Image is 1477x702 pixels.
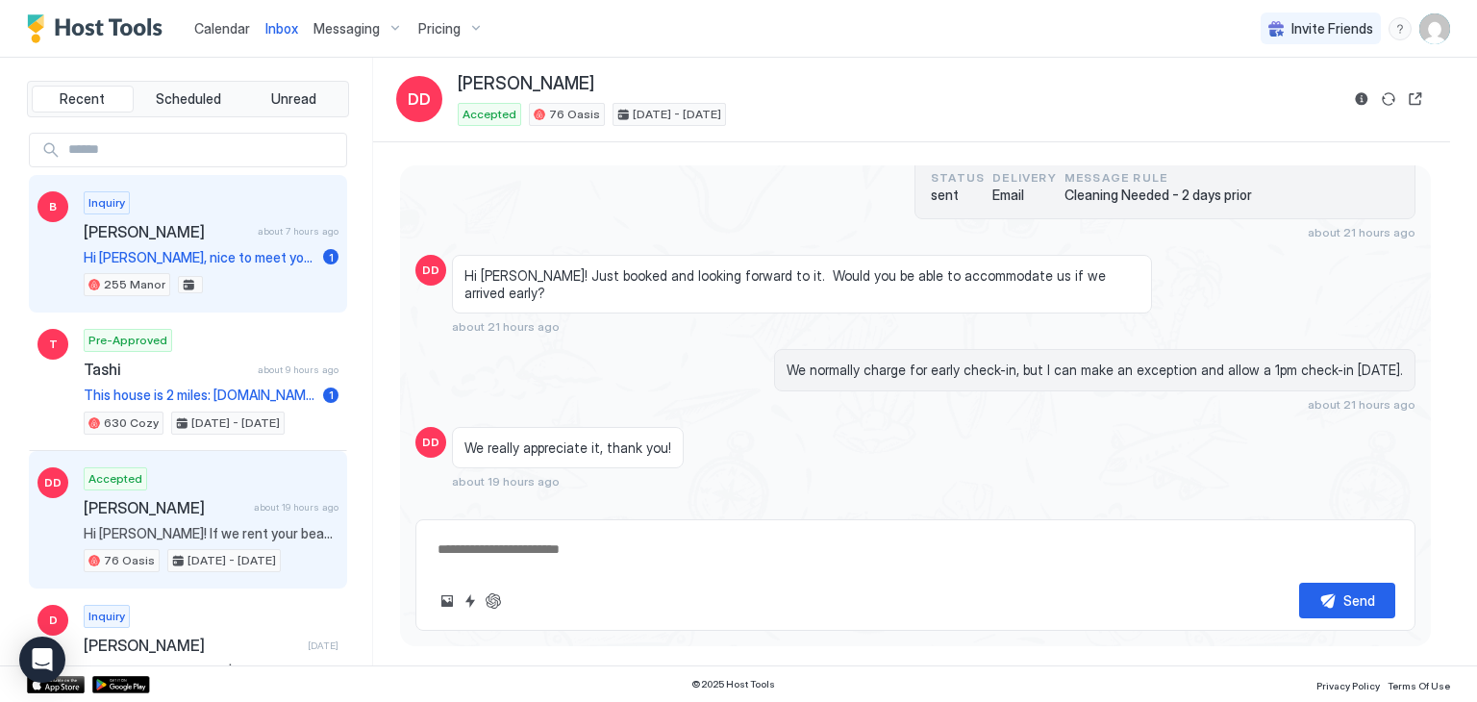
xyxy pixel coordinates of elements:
[931,169,985,187] span: status
[992,169,1057,187] span: Delivery
[1316,680,1380,691] span: Privacy Policy
[458,73,594,95] span: [PERSON_NAME]
[191,414,280,432] span: [DATE] - [DATE]
[1404,88,1427,111] button: Open reservation
[1316,674,1380,694] a: Privacy Policy
[452,319,560,334] span: about 21 hours ago
[1064,169,1252,187] span: Message Rule
[49,612,58,629] span: D
[422,434,439,451] span: DD
[787,362,1403,379] span: We normally charge for early check-in, but I can make an exception and allow a 1pm check-in [DATE].
[92,676,150,693] a: Google Play Store
[84,636,300,655] span: [PERSON_NAME]
[32,86,134,113] button: Recent
[84,498,246,517] span: [PERSON_NAME]
[329,250,334,264] span: 1
[1064,187,1252,204] span: Cleaning Needed - 2 days prior
[992,187,1057,204] span: Email
[463,106,516,123] span: Accepted
[1377,88,1400,111] button: Sync reservation
[1388,674,1450,694] a: Terms Of Use
[254,501,338,514] span: about 19 hours ago
[258,225,338,238] span: about 7 hours ago
[104,552,155,569] span: 76 Oasis
[931,187,985,204] span: sent
[138,86,239,113] button: Scheduled
[88,332,167,349] span: Pre-Approved
[84,360,250,379] span: Tashi
[271,90,316,108] span: Unread
[1308,397,1415,412] span: about 21 hours ago
[49,198,57,215] span: B
[482,589,505,613] button: ChatGPT Auto Reply
[61,134,346,166] input: Input Field
[633,106,721,123] span: [DATE] - [DATE]
[84,387,315,404] span: This house is 2 miles: [DOMAIN_NAME][URL]
[156,90,221,108] span: Scheduled
[19,637,65,683] div: Open Intercom Messenger
[308,639,338,652] span: [DATE]
[104,276,165,293] span: 255 Manor
[1419,13,1450,44] div: User profile
[88,470,142,488] span: Accepted
[265,18,298,38] a: Inbox
[422,262,439,279] span: DD
[464,439,671,457] span: We really appreciate it, thank you!
[436,589,459,613] button: Upload image
[84,249,315,266] span: Hi [PERSON_NAME], nice to meet you! My church group from [GEOGRAPHIC_DATA] stayed at [GEOGRAPHIC_...
[104,414,159,432] span: 630 Cozy
[84,663,338,680] span: Hello, is it an additional $50 per person?
[459,589,482,613] button: Quick reply
[549,106,600,123] span: 76 Oasis
[27,676,85,693] a: App Store
[1388,680,1450,691] span: Terms Of Use
[194,20,250,37] span: Calendar
[27,14,171,43] a: Host Tools Logo
[84,222,250,241] span: [PERSON_NAME]
[1291,20,1373,38] span: Invite Friends
[27,81,349,117] div: tab-group
[44,474,62,491] span: DD
[258,364,338,376] span: about 9 hours ago
[452,474,560,489] span: about 19 hours ago
[1389,17,1412,40] div: menu
[408,88,431,111] span: DD
[1350,88,1373,111] button: Reservation information
[242,86,344,113] button: Unread
[418,20,461,38] span: Pricing
[329,388,334,402] span: 1
[49,336,58,353] span: T
[691,678,775,690] span: © 2025 Host Tools
[313,20,380,38] span: Messaging
[88,608,125,625] span: Inquiry
[188,552,276,569] span: [DATE] - [DATE]
[194,18,250,38] a: Calendar
[464,267,1139,301] span: Hi [PERSON_NAME]! Just booked and looking forward to it. Would you be able to accommodate us if w...
[1299,583,1395,618] button: Send
[84,525,338,542] span: Hi [PERSON_NAME]! If we rent your beautiful home, on 8/30 - 9/1 will the animals be there? We are...
[1308,225,1415,239] span: about 21 hours ago
[60,90,105,108] span: Recent
[265,20,298,37] span: Inbox
[88,194,125,212] span: Inquiry
[1343,590,1375,611] div: Send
